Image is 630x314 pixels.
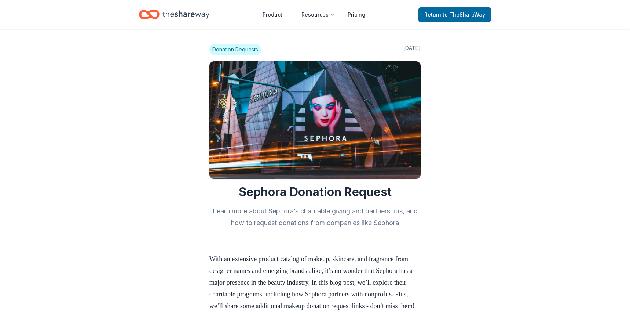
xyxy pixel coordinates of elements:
[296,7,340,22] button: Resources
[257,6,371,23] nav: Main
[209,205,421,229] h2: Learn more about Sephora’s charitable giving and partnerships, and how to request donations from ...
[209,185,421,199] h1: Sephora Donation Request
[424,10,485,19] span: Return
[443,11,485,18] span: to TheShareWay
[209,44,261,55] span: Donation Requests
[209,253,421,312] p: With an extensive product catalog of makeup, skincare, and fragrance from designer names and emer...
[342,7,371,22] a: Pricing
[139,6,209,23] a: Home
[418,7,491,22] a: Returnto TheShareWay
[209,61,421,179] img: Image for Sephora Donation Request
[403,44,421,55] span: [DATE]
[257,7,294,22] button: Product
